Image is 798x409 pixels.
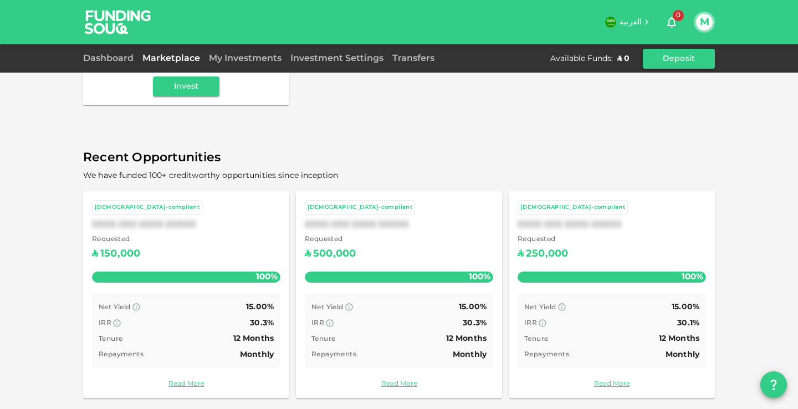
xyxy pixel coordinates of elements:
[95,203,199,212] div: [DEMOGRAPHIC_DATA]-compliant
[463,319,487,327] span: 30.3%
[643,49,715,69] button: Deposit
[308,203,412,212] div: [DEMOGRAPHIC_DATA]-compliant
[666,351,699,359] span: Monthly
[446,335,487,342] span: 12 Months
[153,76,219,96] button: Invest
[311,304,344,311] span: Net Yield
[466,269,493,285] span: 100%
[99,320,111,326] span: IRR
[617,53,630,64] div: ʢ 0
[524,304,556,311] span: Net Yield
[605,17,616,28] img: flag-sa.b9a346574cdc8950dd34b50780441f57.svg
[453,351,487,359] span: Monthly
[550,53,613,64] div: Available Funds :
[524,336,548,342] span: Tenure
[233,335,274,342] span: 12 Months
[679,269,706,285] span: 100%
[526,246,568,263] div: 250,000
[204,54,286,63] a: My Investments
[138,54,204,63] a: Marketplace
[677,319,699,327] span: 30.1%
[661,11,683,33] button: 0
[286,54,388,63] a: Investment Settings
[296,191,502,398] a: [DEMOGRAPHIC_DATA]-compliantXXXX XXX XXXX XXXXX Requested ʢ500,000100% Net Yield 15.00% IRR 30.3%...
[92,379,280,390] a: Read More
[246,303,274,311] span: 15.00%
[659,335,699,342] span: 12 Months
[520,203,625,212] div: [DEMOGRAPHIC_DATA]-compliant
[92,246,98,263] div: ʢ
[509,191,715,398] a: [DEMOGRAPHIC_DATA]-compliantXXXX XXX XXXX XXXXX Requested ʢ250,000100% Net Yield 15.00% IRR 30.1%...
[518,234,568,246] span: Requested
[83,54,138,63] a: Dashboard
[305,219,493,230] div: XXXX XXX XXXX XXXXX
[696,14,713,30] button: M
[240,351,274,359] span: Monthly
[313,246,356,263] div: 500,000
[250,319,274,327] span: 30.3%
[99,336,122,342] span: Tenure
[459,303,487,311] span: 15.00%
[672,303,699,311] span: 15.00%
[311,336,335,342] span: Tenure
[92,234,140,246] span: Requested
[253,269,280,285] span: 100%
[673,10,684,21] span: 0
[388,54,439,63] a: Transfers
[305,379,493,390] a: Read More
[83,172,338,180] span: We have funded 100+ creditworthy opportunities since inception
[760,371,787,398] button: question
[518,379,706,390] a: Read More
[92,219,280,230] div: XXXX XXX XXXX XXXXX
[620,18,642,26] span: العربية
[524,351,569,358] span: Repayments
[518,246,524,263] div: ʢ
[524,320,537,326] span: IRR
[311,320,324,326] span: IRR
[518,219,706,230] div: XXXX XXX XXXX XXXXX
[100,246,140,263] div: 150,000
[83,147,715,169] span: Recent Opportunities
[99,351,144,358] span: Repayments
[305,234,356,246] span: Requested
[99,304,131,311] span: Net Yield
[311,351,356,358] span: Repayments
[83,191,289,398] a: [DEMOGRAPHIC_DATA]-compliantXXXX XXX XXXX XXXXX Requested ʢ150,000100% Net Yield 15.00% IRR 30.3%...
[305,246,311,263] div: ʢ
